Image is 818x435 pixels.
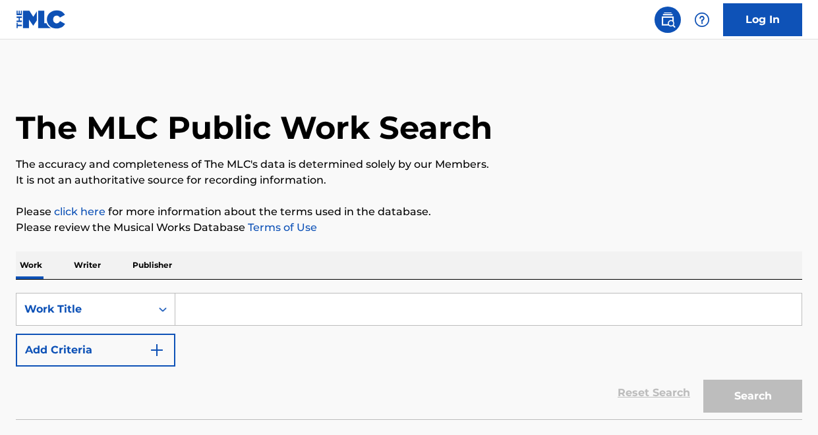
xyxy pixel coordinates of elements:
form: Search Form [16,293,802,419]
img: search [660,12,676,28]
p: Work [16,251,46,279]
h1: The MLC Public Work Search [16,108,492,147]
p: Writer [70,251,105,279]
a: Terms of Use [245,221,317,234]
a: Public Search [655,7,681,33]
p: It is not an authoritative source for recording information. [16,172,802,188]
div: Help [689,7,715,33]
p: Publisher [129,251,176,279]
p: The accuracy and completeness of The MLC's data is determined solely by our Members. [16,157,802,172]
a: click here [54,205,105,218]
p: Please review the Musical Works Database [16,220,802,236]
img: MLC Logo [16,10,67,29]
a: Log In [723,3,802,36]
img: help [694,12,710,28]
button: Add Criteria [16,334,175,367]
div: Work Title [24,301,143,317]
p: Please for more information about the terms used in the database. [16,204,802,220]
img: 9d2ae6d4665cec9f34b9.svg [149,342,165,358]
